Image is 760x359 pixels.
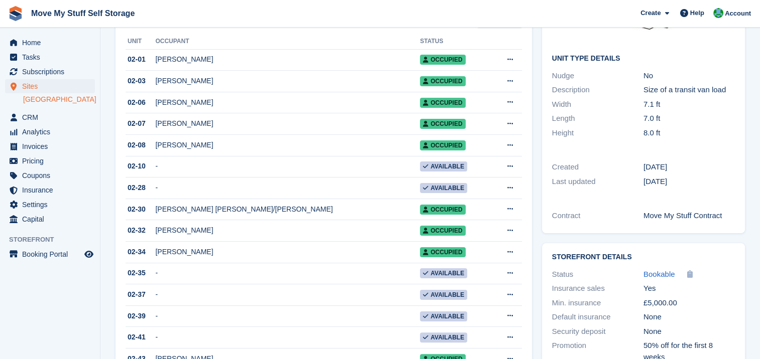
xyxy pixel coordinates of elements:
a: [GEOGRAPHIC_DATA] [23,95,95,104]
div: Min. insurance [552,297,643,309]
span: Available [420,290,467,300]
span: Available [420,161,467,171]
div: None [643,326,735,337]
img: Dan [713,8,723,18]
div: 02-28 [126,183,155,193]
div: £5,000.00 [643,297,735,309]
h2: Unit Type details [552,55,735,63]
div: Created [552,161,643,173]
div: Width [552,99,643,110]
div: Nudge [552,70,643,82]
span: Analytics [22,125,82,139]
div: 02-06 [126,97,155,108]
span: Available [420,332,467,342]
a: menu [5,36,95,50]
span: Occupied [420,76,465,86]
span: Bookable [643,270,675,278]
span: Help [690,8,704,18]
span: Occupied [420,98,465,108]
div: [DATE] [643,161,735,173]
span: Occupied [420,226,465,236]
td: - [155,327,420,348]
div: Length [552,113,643,124]
a: menu [5,50,95,64]
span: CRM [22,110,82,124]
span: Available [420,311,467,321]
div: 02-03 [126,76,155,86]
span: Available [420,268,467,278]
div: 7.0 ft [643,113,735,124]
div: Insurance sales [552,283,643,294]
div: Last updated [552,176,643,188]
a: Move My Stuff Self Storage [27,5,139,22]
div: Security deposit [552,326,643,337]
span: Occupied [420,205,465,215]
th: Occupant [155,34,420,50]
span: Occupied [420,119,465,129]
span: Occupied [420,247,465,257]
span: Storefront [9,235,100,245]
td: - [155,305,420,327]
span: Tasks [22,50,82,64]
span: Create [640,8,661,18]
div: Yes [643,283,735,294]
td: - [155,156,420,177]
span: Sites [22,79,82,93]
div: 02-37 [126,289,155,300]
a: menu [5,65,95,79]
h2: Storefront Details [552,253,735,261]
a: menu [5,183,95,197]
div: [PERSON_NAME] [155,140,420,150]
span: Home [22,36,82,50]
div: 02-35 [126,268,155,278]
div: [PERSON_NAME] [155,247,420,257]
span: Settings [22,198,82,212]
a: menu [5,79,95,93]
div: 02-39 [126,311,155,321]
div: 02-01 [126,54,155,65]
div: None [643,311,735,323]
a: menu [5,247,95,261]
span: Occupied [420,55,465,65]
span: Subscriptions [22,65,82,79]
div: 02-41 [126,332,155,342]
img: stora-icon-8386f47178a22dfd0bd8f6a31ec36ba5ce8667c1dd55bd0f319d3a0aa187defe.svg [8,6,23,21]
div: 02-10 [126,161,155,171]
div: 02-08 [126,140,155,150]
a: menu [5,125,95,139]
span: Available [420,183,467,193]
a: menu [5,198,95,212]
div: Default insurance [552,311,643,323]
div: 02-30 [126,204,155,215]
div: [PERSON_NAME] [155,225,420,236]
th: Unit [126,34,155,50]
div: Height [552,127,643,139]
span: Invoices [22,139,82,153]
span: Booking Portal [22,247,82,261]
div: Size of a transit van load [643,84,735,96]
div: [PERSON_NAME] [PERSON_NAME]/[PERSON_NAME] [155,204,420,215]
td: - [155,263,420,284]
a: menu [5,212,95,226]
div: [PERSON_NAME] [155,97,420,108]
td: - [155,177,420,199]
div: Move My Stuff Contract [643,210,735,222]
div: 8.0 ft [643,127,735,139]
span: Occupied [420,140,465,150]
th: Status [420,34,490,50]
a: menu [5,110,95,124]
a: menu [5,154,95,168]
span: Coupons [22,168,82,183]
a: menu [5,139,95,153]
div: Description [552,84,643,96]
a: menu [5,168,95,183]
div: Status [552,269,643,280]
div: No [643,70,735,82]
div: 02-32 [126,225,155,236]
div: [PERSON_NAME] [155,76,420,86]
div: 7.1 ft [643,99,735,110]
div: [PERSON_NAME] [155,118,420,129]
div: [DATE] [643,176,735,188]
div: 02-07 [126,118,155,129]
td: - [155,284,420,306]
